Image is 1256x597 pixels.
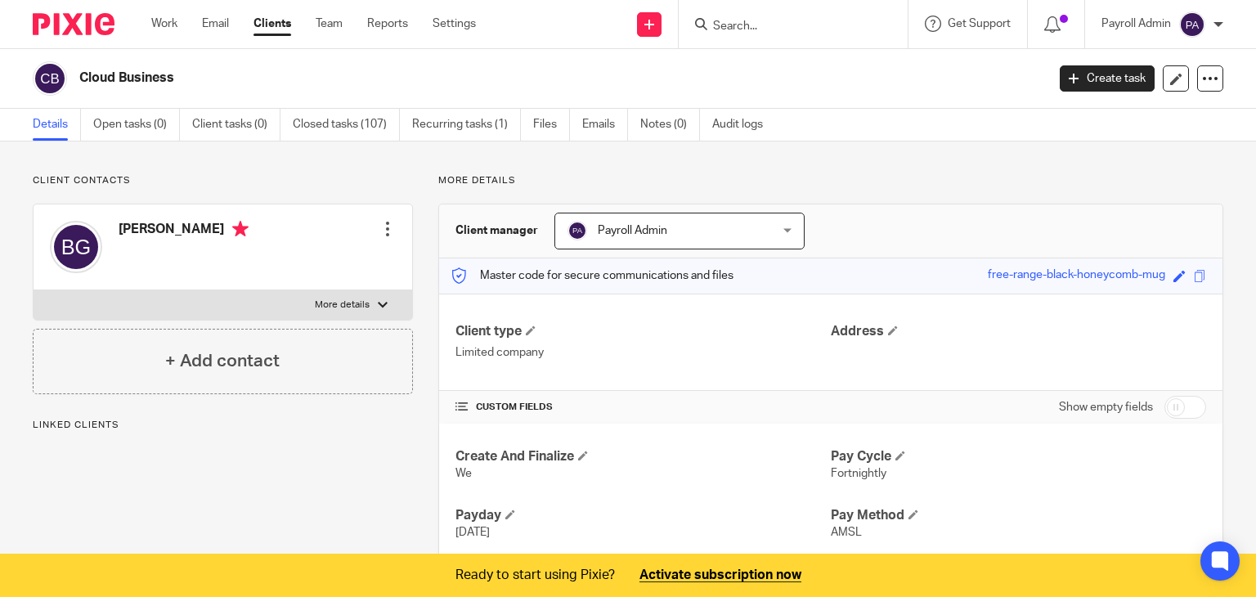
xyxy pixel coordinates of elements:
[640,109,700,141] a: Notes (0)
[1059,399,1153,415] label: Show empty fields
[831,527,862,538] span: AMSL
[455,468,472,479] span: We
[582,109,628,141] a: Emails
[438,174,1223,187] p: More details
[412,109,521,141] a: Recurring tasks (1)
[33,109,81,141] a: Details
[1101,16,1171,32] p: Payroll Admin
[712,109,775,141] a: Audit logs
[33,174,413,187] p: Client contacts
[119,221,249,241] h4: [PERSON_NAME]
[367,16,408,32] a: Reports
[232,221,249,237] i: Primary
[455,323,831,340] h4: Client type
[1179,11,1205,38] img: svg%3E
[948,18,1011,29] span: Get Support
[455,527,490,538] span: [DATE]
[50,221,102,273] img: svg%3E
[33,13,114,35] img: Pixie
[33,419,413,432] p: Linked clients
[202,16,229,32] a: Email
[165,348,280,374] h4: + Add contact
[93,109,180,141] a: Open tasks (0)
[451,267,733,284] p: Master code for secure communications and files
[831,468,886,479] span: Fortnightly
[455,222,538,239] h3: Client manager
[533,109,570,141] a: Files
[598,225,667,236] span: Payroll Admin
[988,267,1165,285] div: free-range-black-honeycomb-mug
[316,16,343,32] a: Team
[79,70,844,87] h2: Cloud Business
[567,221,587,240] img: svg%3E
[455,507,831,524] h4: Payday
[455,448,831,465] h4: Create And Finalize
[711,20,859,34] input: Search
[293,109,400,141] a: Closed tasks (107)
[315,298,370,312] p: More details
[831,323,1206,340] h4: Address
[1060,65,1155,92] a: Create task
[192,109,280,141] a: Client tasks (0)
[831,507,1206,524] h4: Pay Method
[433,16,476,32] a: Settings
[33,61,67,96] img: svg%3E
[253,16,291,32] a: Clients
[455,344,831,361] p: Limited company
[831,448,1206,465] h4: Pay Cycle
[151,16,177,32] a: Work
[455,401,831,414] h4: CUSTOM FIELDS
